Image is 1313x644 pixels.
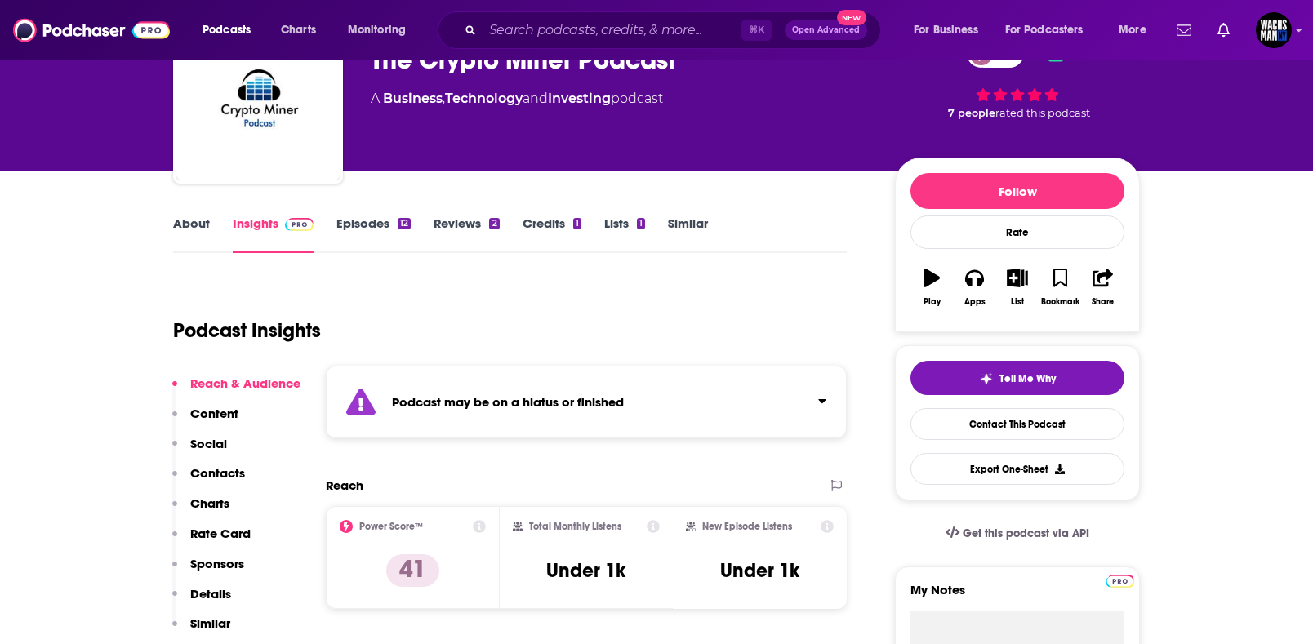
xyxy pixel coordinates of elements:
[910,258,953,317] button: Play
[910,173,1124,209] button: Follow
[964,297,986,307] div: Apps
[914,19,978,42] span: For Business
[172,406,238,436] button: Content
[392,394,624,410] strong: Podcast may be on a hiatus or finished
[637,218,645,229] div: 1
[359,521,423,532] h2: Power Score™
[837,10,866,25] span: New
[443,91,445,106] span: ,
[1256,12,1292,48] span: Logged in as WachsmanNY
[233,215,314,253] a: InsightsPodchaser Pro
[383,91,443,106] a: Business
[924,297,941,307] div: Play
[285,218,314,231] img: Podchaser Pro
[895,29,1140,130] div: 41 7 peoplerated this podcast
[1256,12,1292,48] button: Show profile menu
[1211,16,1236,44] a: Show notifications dropdown
[1011,297,1024,307] div: List
[371,89,663,109] div: A podcast
[910,453,1124,485] button: Export One-Sheet
[1106,575,1134,588] img: Podchaser Pro
[326,477,363,493] h2: Reach
[995,17,1107,43] button: open menu
[999,372,1056,385] span: Tell Me Why
[191,17,272,43] button: open menu
[932,513,1102,553] a: Get this podcast via API
[604,215,645,253] a: Lists1
[190,495,229,511] p: Charts
[386,554,439,587] p: 41
[548,91,611,106] a: Investing
[980,372,993,385] img: tell me why sparkle
[785,20,867,40] button: Open AdvancedNew
[1039,258,1081,317] button: Bookmark
[1106,572,1134,588] a: Pro website
[1170,16,1198,44] a: Show notifications dropdown
[190,586,231,602] p: Details
[445,91,523,106] a: Technology
[336,17,427,43] button: open menu
[910,215,1124,249] div: Rate
[172,556,244,586] button: Sponsors
[348,19,406,42] span: Monitoring
[1005,19,1084,42] span: For Podcasters
[910,582,1124,611] label: My Notes
[336,215,411,253] a: Episodes12
[172,465,245,495] button: Contacts
[190,465,245,481] p: Contacts
[453,11,897,49] div: Search podcasts, credits, & more...
[203,19,251,42] span: Podcasts
[483,17,741,43] input: Search podcasts, credits, & more...
[529,521,621,532] h2: Total Monthly Listens
[792,26,860,34] span: Open Advanced
[953,258,995,317] button: Apps
[172,375,300,406] button: Reach & Audience
[546,558,625,583] h3: Under 1k
[172,495,229,526] button: Charts
[996,258,1039,317] button: List
[523,91,548,106] span: and
[190,526,251,541] p: Rate Card
[963,526,1089,540] span: Get this podcast via API
[702,521,792,532] h2: New Episode Listens
[668,215,708,253] a: Similar
[190,436,227,451] p: Social
[995,107,1090,119] span: rated this podcast
[281,19,316,42] span: Charts
[190,615,230,631] p: Similar
[190,375,300,391] p: Reach & Audience
[172,526,251,556] button: Rate Card
[173,215,210,253] a: About
[523,215,581,253] a: Credits1
[902,17,999,43] button: open menu
[1119,19,1146,42] span: More
[489,218,499,229] div: 2
[172,586,231,616] button: Details
[176,17,340,180] img: The Crypto Miner Podcast
[1256,12,1292,48] img: User Profile
[270,17,326,43] a: Charts
[573,218,581,229] div: 1
[1082,258,1124,317] button: Share
[173,318,321,343] h1: Podcast Insights
[948,107,995,119] span: 7 people
[1092,297,1114,307] div: Share
[1041,297,1079,307] div: Bookmark
[1107,17,1167,43] button: open menu
[434,215,499,253] a: Reviews2
[398,218,411,229] div: 12
[190,406,238,421] p: Content
[326,366,847,438] section: Click to expand status details
[910,408,1124,440] a: Contact This Podcast
[720,558,799,583] h3: Under 1k
[13,15,170,46] img: Podchaser - Follow, Share and Rate Podcasts
[190,556,244,571] p: Sponsors
[910,361,1124,395] button: tell me why sparkleTell Me Why
[172,436,227,466] button: Social
[741,20,772,41] span: ⌘ K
